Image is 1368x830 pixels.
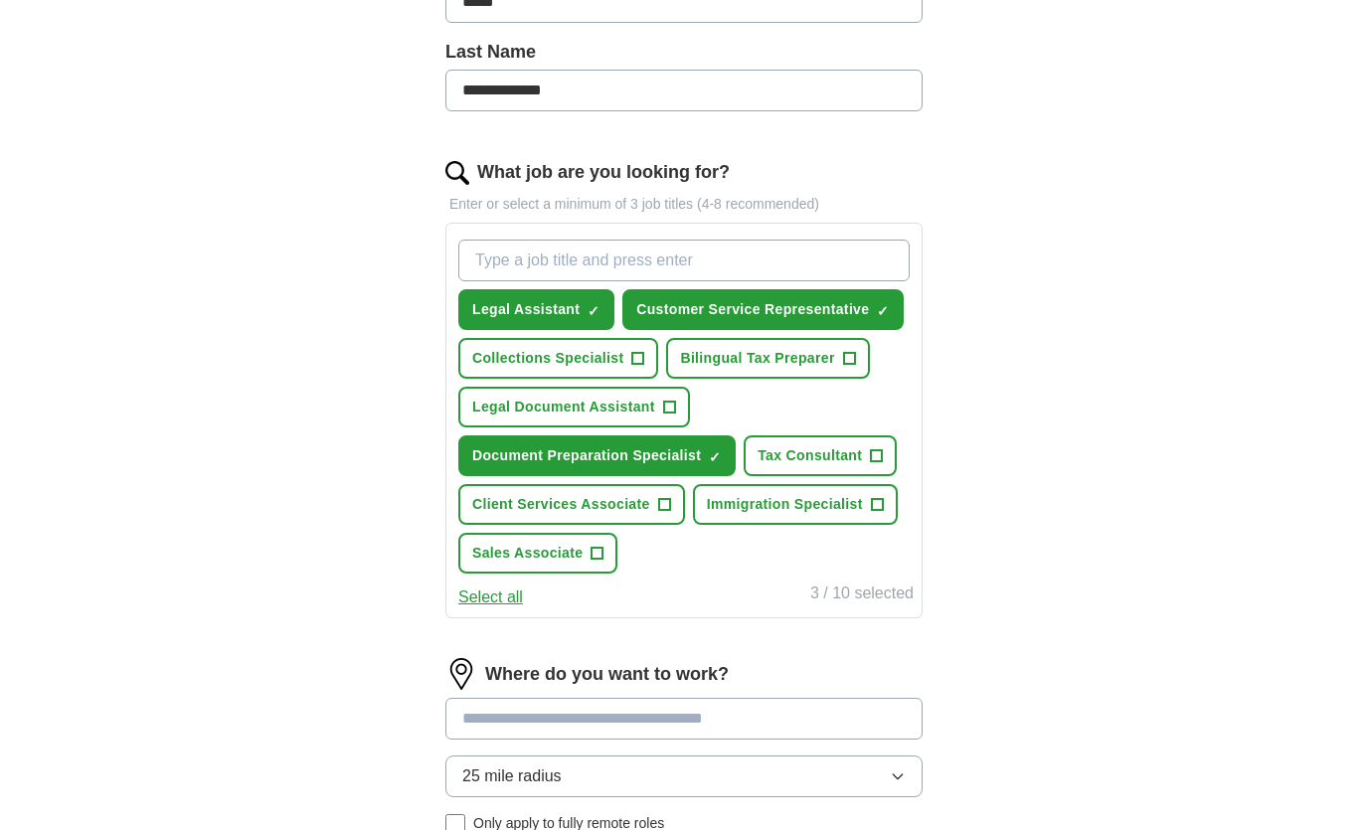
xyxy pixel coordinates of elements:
[709,450,721,466] span: ✓
[472,495,650,516] span: Client Services Associate
[744,436,897,477] button: Tax Consultant
[485,662,729,689] label: Where do you want to work?
[472,398,655,418] span: Legal Document Assistant
[622,290,904,331] button: Customer Service Representative✓
[472,544,583,565] span: Sales Associate
[458,586,523,610] button: Select all
[445,659,477,691] img: location.png
[445,195,923,216] p: Enter or select a minimum of 3 job titles (4-8 recommended)
[458,241,910,282] input: Type a job title and press enter
[445,40,923,67] label: Last Name
[636,300,869,321] span: Customer Service Representative
[458,388,690,428] button: Legal Document Assistant
[693,485,898,526] button: Immigration Specialist
[810,582,914,610] div: 3 / 10 selected
[458,290,614,331] button: Legal Assistant✓
[588,304,599,320] span: ✓
[680,349,834,370] span: Bilingual Tax Preparer
[458,436,736,477] button: Document Preparation Specialist✓
[445,162,469,186] img: search.png
[445,756,923,798] button: 25 mile radius
[458,485,685,526] button: Client Services Associate
[472,349,623,370] span: Collections Specialist
[462,765,562,789] span: 25 mile radius
[458,534,617,575] button: Sales Associate
[472,446,701,467] span: Document Preparation Specialist
[477,160,730,187] label: What job are you looking for?
[472,300,580,321] span: Legal Assistant
[458,339,658,380] button: Collections Specialist
[707,495,863,516] span: Immigration Specialist
[666,339,869,380] button: Bilingual Tax Preparer
[758,446,862,467] span: Tax Consultant
[877,304,889,320] span: ✓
